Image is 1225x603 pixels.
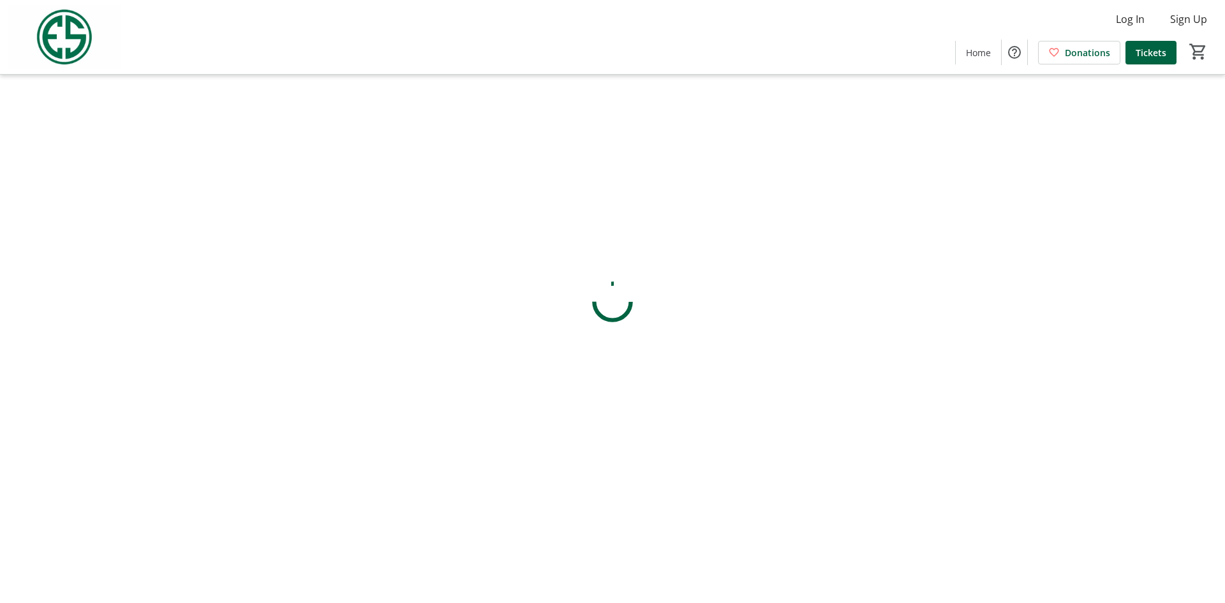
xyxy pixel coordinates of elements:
a: Tickets [1125,41,1177,64]
span: Log In [1116,11,1145,27]
button: Log In [1106,9,1155,29]
button: Cart [1187,40,1210,63]
button: Help [1002,40,1027,65]
button: Sign Up [1160,9,1217,29]
span: Donations [1065,46,1110,59]
span: Home [966,46,991,59]
img: Evans Scholars Foundation's Logo [8,5,121,69]
a: Home [956,41,1001,64]
span: Sign Up [1170,11,1207,27]
a: Donations [1038,41,1120,64]
span: Tickets [1136,46,1166,59]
